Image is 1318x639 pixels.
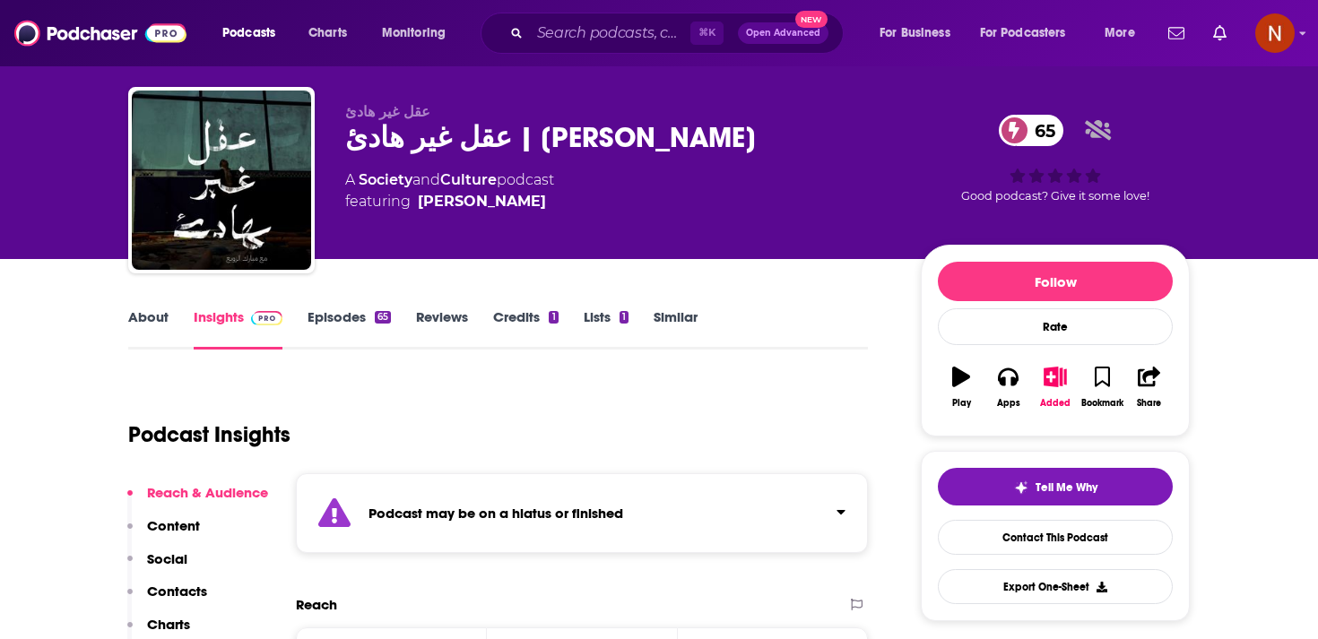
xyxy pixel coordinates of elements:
a: Reviews [416,308,468,350]
p: Contacts [147,583,207,600]
span: For Podcasters [980,21,1066,46]
button: open menu [210,19,299,47]
button: Content [127,517,200,550]
span: and [412,171,440,188]
p: Charts [147,616,190,633]
span: Open Advanced [746,29,820,38]
button: Play [938,355,984,419]
div: Rate [938,308,1173,345]
img: User Profile [1255,13,1295,53]
a: Contact This Podcast [938,520,1173,555]
span: عقل غير هادئ [345,103,430,120]
button: Bookmark [1079,355,1125,419]
span: Good podcast? Give it some love! [961,189,1149,203]
h1: Podcast Insights [128,421,290,448]
a: Show notifications dropdown [1161,18,1192,48]
p: Content [147,517,200,534]
div: Apps [997,398,1020,409]
div: A podcast [345,169,554,212]
a: About [128,308,169,350]
div: 1 [620,311,629,324]
a: Episodes65 [308,308,391,350]
input: Search podcasts, credits, & more... [530,19,690,47]
button: Reach & Audience [127,484,268,517]
a: Society [359,171,412,188]
div: Bookmark [1081,398,1123,409]
span: More [1105,21,1135,46]
div: Search podcasts, credits, & more... [498,13,861,54]
a: Charts [297,19,358,47]
a: مبارك الزوبع [418,191,546,212]
button: open menu [867,19,973,47]
div: 1 [549,311,558,324]
img: Podchaser - Follow, Share and Rate Podcasts [14,16,186,50]
button: open menu [369,19,469,47]
button: Apps [984,355,1031,419]
img: عقل غير هادئ | مبارك الزوبع [132,91,311,270]
button: Contacts [127,583,207,616]
div: 65Good podcast? Give it some love! [921,103,1190,214]
span: Monitoring [382,21,446,46]
div: Share [1137,398,1161,409]
div: 65 [375,311,391,324]
a: Culture [440,171,497,188]
span: Charts [308,21,347,46]
p: Reach & Audience [147,484,268,501]
button: Export One-Sheet [938,569,1173,604]
span: Podcasts [222,21,275,46]
span: Logged in as AdelNBM [1255,13,1295,53]
span: New [795,11,828,28]
button: Social [127,550,187,583]
button: Follow [938,262,1173,301]
button: Show profile menu [1255,13,1295,53]
button: tell me why sparkleTell Me Why [938,468,1173,505]
button: Added [1032,355,1079,419]
a: 65 [999,115,1064,146]
button: Open AdvancedNew [738,22,828,44]
p: Social [147,550,187,567]
span: featuring [345,191,554,212]
button: open menu [968,19,1092,47]
span: ⌘ K [690,22,724,45]
h2: Reach [296,596,337,613]
span: For Business [880,21,950,46]
a: Similar [654,308,698,350]
div: Play [952,398,971,409]
section: Click to expand status details [296,473,868,553]
a: Show notifications dropdown [1206,18,1234,48]
button: Share [1126,355,1173,419]
a: Lists1 [584,308,629,350]
strong: Podcast may be on a hiatus or finished [369,505,623,522]
a: Credits1 [493,308,558,350]
div: Added [1040,398,1071,409]
span: 65 [1017,115,1064,146]
a: InsightsPodchaser Pro [194,308,282,350]
img: tell me why sparkle [1014,480,1028,495]
button: open menu [1092,19,1158,47]
img: Podchaser Pro [251,311,282,325]
span: Tell Me Why [1036,480,1097,495]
